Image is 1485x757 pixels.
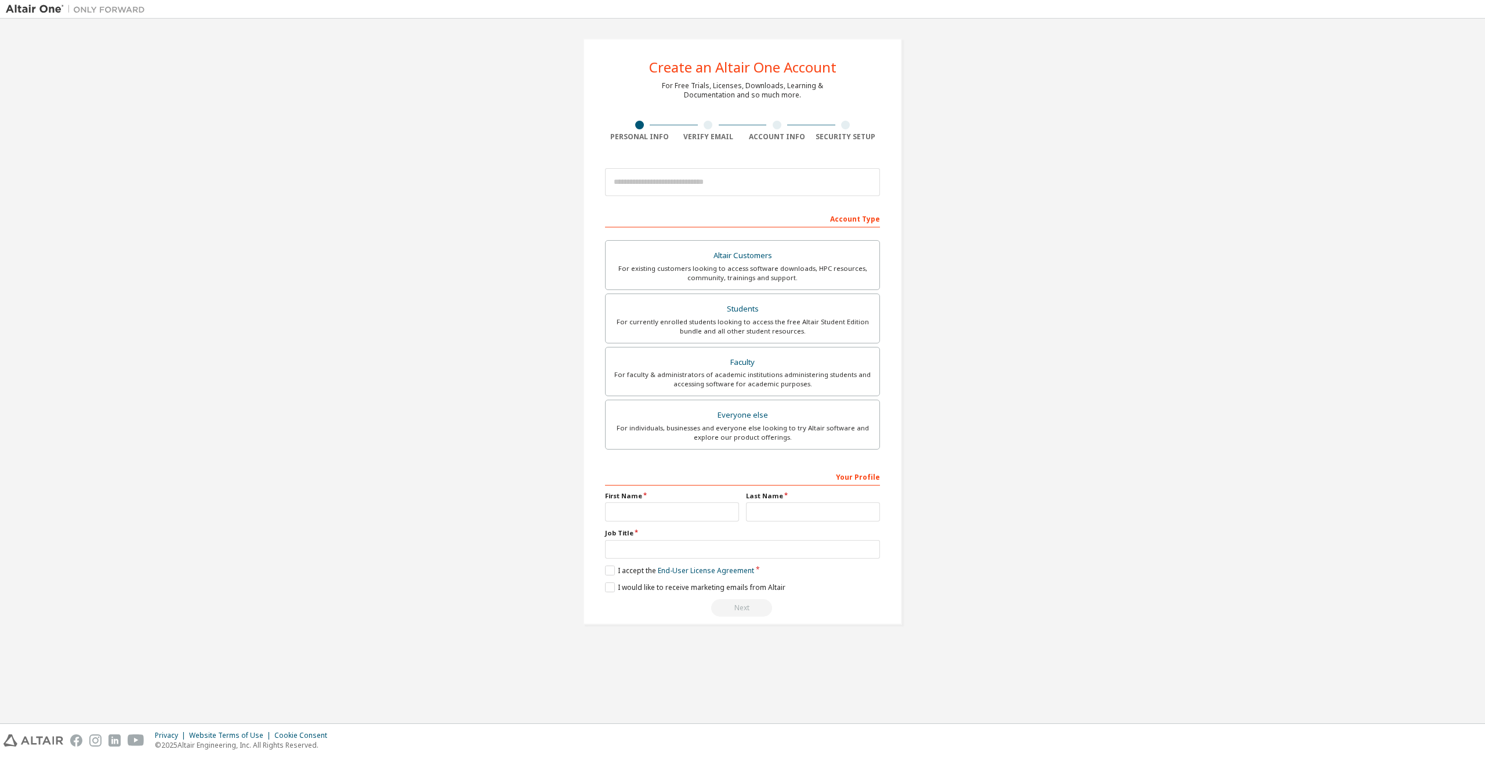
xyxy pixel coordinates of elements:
[662,81,823,100] div: For Free Trials, Licenses, Downloads, Learning & Documentation and so much more.
[605,132,674,142] div: Personal Info
[658,566,754,575] a: End-User License Agreement
[742,132,812,142] div: Account Info
[3,734,63,747] img: altair_logo.svg
[155,731,189,740] div: Privacy
[108,734,121,747] img: linkedin.svg
[70,734,82,747] img: facebook.svg
[189,731,274,740] div: Website Terms of Use
[155,740,334,750] p: © 2025 Altair Engineering, Inc. All Rights Reserved.
[613,354,872,371] div: Faculty
[613,301,872,317] div: Students
[613,370,872,389] div: For faculty & administrators of academic institutions administering students and accessing softwa...
[605,528,880,538] label: Job Title
[128,734,144,747] img: youtube.svg
[274,731,334,740] div: Cookie Consent
[613,317,872,336] div: For currently enrolled students looking to access the free Altair Student Edition bundle and all ...
[6,3,151,15] img: Altair One
[613,248,872,264] div: Altair Customers
[613,407,872,423] div: Everyone else
[605,491,739,501] label: First Name
[649,60,836,74] div: Create an Altair One Account
[746,491,880,501] label: Last Name
[812,132,881,142] div: Security Setup
[613,423,872,442] div: For individuals, businesses and everyone else looking to try Altair software and explore our prod...
[89,734,102,747] img: instagram.svg
[605,467,880,486] div: Your Profile
[605,209,880,227] div: Account Type
[674,132,743,142] div: Verify Email
[613,264,872,282] div: For existing customers looking to access software downloads, HPC resources, community, trainings ...
[605,566,754,575] label: I accept the
[605,599,880,617] div: Read and acccept EULA to continue
[605,582,785,592] label: I would like to receive marketing emails from Altair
